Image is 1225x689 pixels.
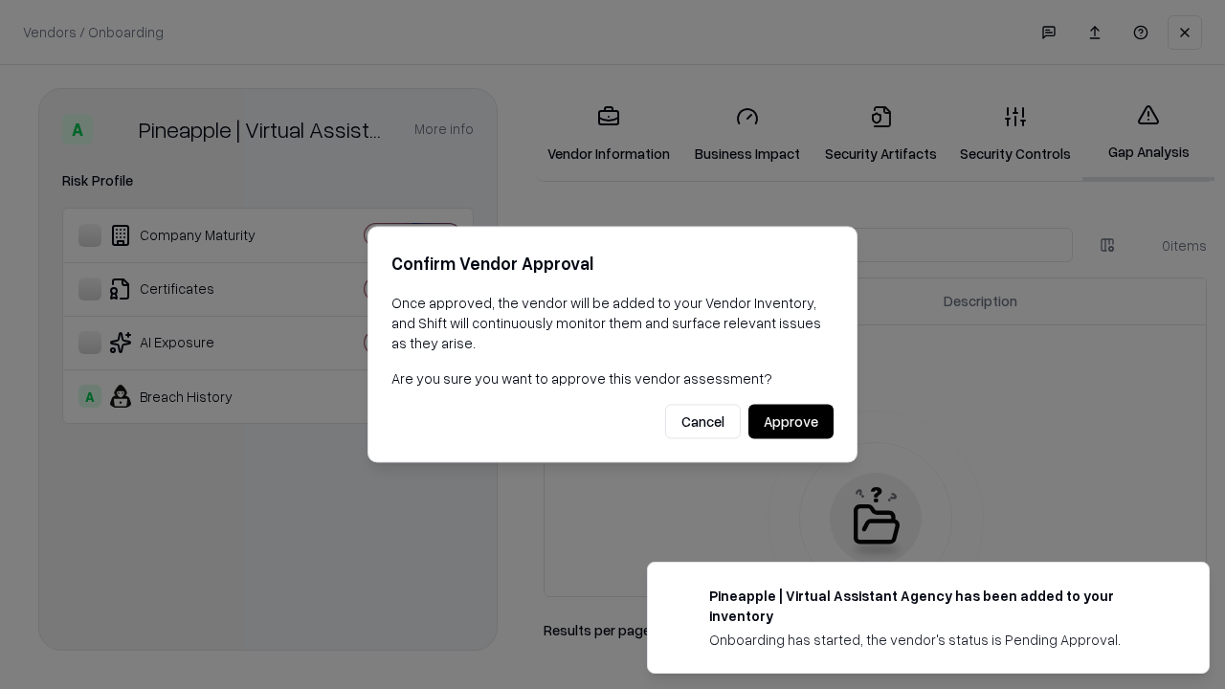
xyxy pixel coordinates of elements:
[391,250,834,278] h2: Confirm Vendor Approval
[391,368,834,389] p: Are you sure you want to approve this vendor assessment?
[748,405,834,439] button: Approve
[391,293,834,353] p: Once approved, the vendor will be added to your Vendor Inventory, and Shift will continuously mon...
[665,405,741,439] button: Cancel
[709,586,1163,626] div: Pineapple | Virtual Assistant Agency has been added to your inventory
[709,630,1163,650] div: Onboarding has started, the vendor's status is Pending Approval.
[671,586,694,609] img: trypineapple.com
